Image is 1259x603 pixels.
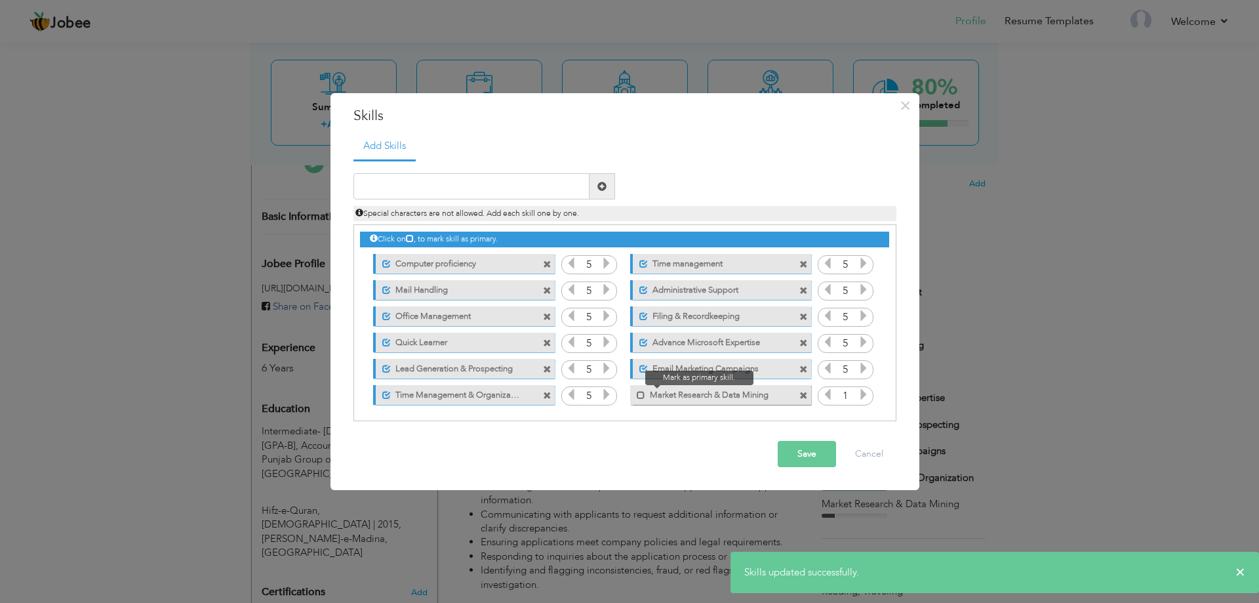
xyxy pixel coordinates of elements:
[360,232,889,247] div: Click on , to mark skill as primary.
[391,254,521,270] label: Computer proficiency
[648,333,778,349] label: Advance Microsoft Expertise
[648,306,778,323] label: Filing & Recordkeeping
[778,441,836,467] button: Save
[353,106,896,126] h3: Skills
[391,359,521,375] label: Lead Generation & Prospecting
[648,280,778,297] label: Administrative Support
[353,133,416,161] a: Add Skills
[391,385,521,402] label: Time Management & Organization
[744,566,859,579] span: Skills updated successfully.
[391,333,521,349] label: Quick Learner
[355,208,579,218] span: Special characters are not allowed. Add each skill one by one.
[645,371,753,385] span: Mark as primary skill.
[648,254,778,270] label: Time management
[391,306,521,323] label: Office Management
[842,441,896,467] button: Cancel
[648,359,778,375] label: Email Marketing Campaigns
[895,95,916,116] button: Close
[1235,566,1245,579] span: ×
[391,280,521,297] label: Mail Handling
[645,385,778,402] label: Market Research & Data Mining
[900,94,911,117] span: ×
